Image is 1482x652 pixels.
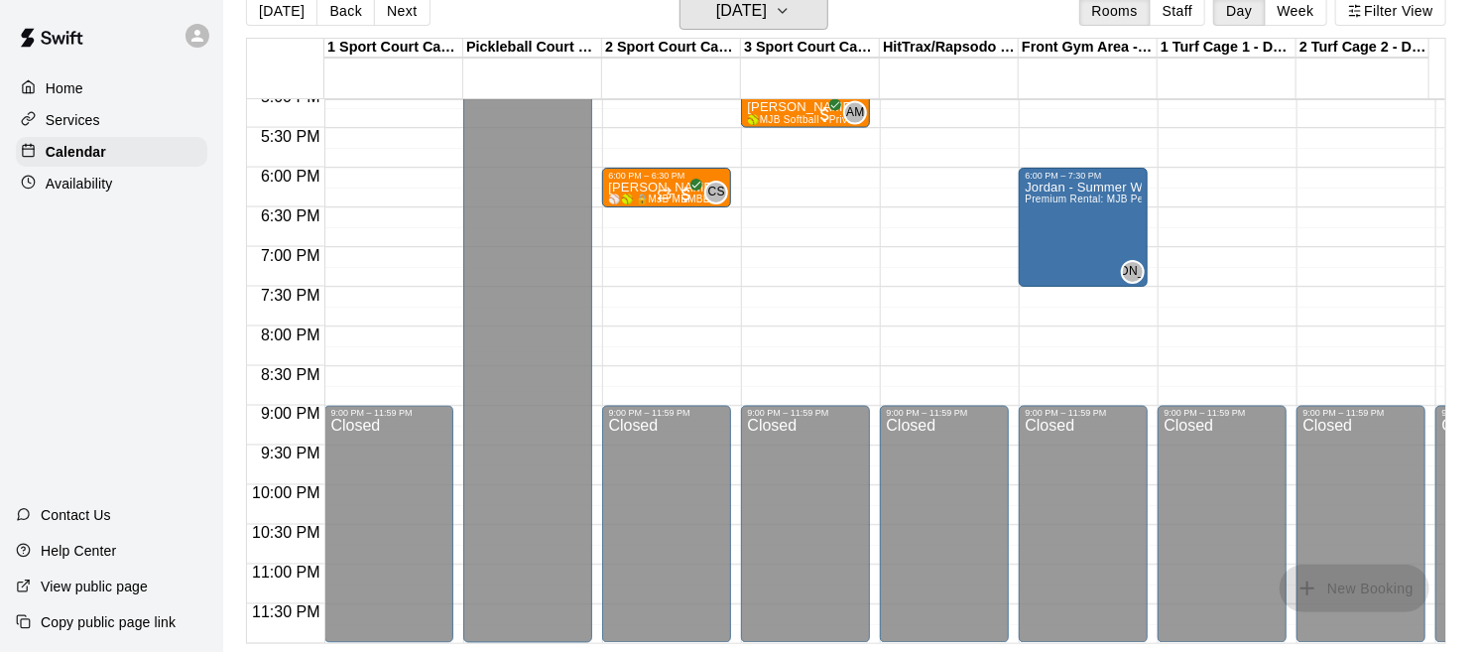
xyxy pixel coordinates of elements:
[602,168,731,207] div: 6:00 PM – 6:30 PM: Joseph McCauley
[41,577,148,596] p: View public page
[886,409,972,419] div: 9:00 PM – 11:59 PM
[46,174,113,194] p: Availability
[1019,406,1148,643] div: 9:00 PM – 11:59 PM: Closed
[463,39,602,58] div: Pickleball Court Rental
[708,183,725,202] span: CS
[712,181,728,204] span: Cory Sawka (1)
[880,406,1009,643] div: 9:00 PM – 11:59 PM: Closed
[741,39,880,58] div: 3 Sport Court Cage 3 - DOWNINGTOWN
[247,525,324,542] span: 10:30 PM
[1025,409,1111,419] div: 9:00 PM – 11:59 PM
[247,565,324,582] span: 11:00 PM
[1280,579,1429,595] span: You don't have the permission to add bookings
[256,247,325,264] span: 7:00 PM
[851,101,867,125] span: Annaleise McCubbin
[608,409,694,419] div: 9:00 PM – 11:59 PM
[1019,39,1158,58] div: Front Gym Area - [GEOGRAPHIC_DATA]
[1302,419,1420,640] div: Closed
[1164,409,1250,419] div: 9:00 PM – 11:59 PM
[602,39,741,58] div: 2 Sport Court Cage 2 - DOWNINGTOWN
[256,168,325,185] span: 6:00 PM
[1121,260,1145,284] div: Jordan Ambrose
[330,409,417,419] div: 9:00 PM – 11:59 PM
[256,406,325,423] span: 9:00 PM
[843,101,867,125] div: Annaleise McCubbin
[747,409,833,419] div: 9:00 PM – 11:59 PM
[886,419,1003,640] div: Closed
[1164,419,1281,640] div: Closed
[46,78,83,98] p: Home
[747,114,1142,125] span: 🥎MJB Softball - Private Lesson - 30 Minute - [GEOGRAPHIC_DATA] LOCATION🥎
[247,604,324,621] span: 11:30 PM
[247,485,324,502] span: 10:00 PM
[16,137,207,167] a: Calendar
[1019,168,1148,287] div: 6:00 PM – 7:30 PM: Jordan - Summer Workout Series
[16,169,207,198] a: Availability
[608,419,725,640] div: Closed
[608,171,689,181] div: 6:00 PM – 6:30 PM
[741,88,870,128] div: 5:00 PM – 5:30 PM: Isabelle Burhans
[41,505,111,525] p: Contact Us
[41,541,116,561] p: Help Center
[1158,39,1297,58] div: 1 Turf Cage 1 - DOWNINGTOWN
[1297,406,1425,643] div: 9:00 PM – 11:59 PM: Closed
[677,185,696,204] span: All customers have paid
[324,406,453,643] div: 9:00 PM – 11:59 PM: Closed
[1297,39,1435,58] div: 2 Turf Cage 2 - DOWNINGTOWN
[41,612,176,632] p: Copy public page link
[16,73,207,103] a: Home
[1025,194,1321,204] span: Premium Rental: MJB Peak Performance Gym & Fitness Room
[1158,406,1287,643] div: 9:00 PM – 11:59 PM: Closed
[256,326,325,343] span: 8:00 PM
[846,103,865,123] span: AM
[256,287,325,304] span: 7:30 PM
[1025,171,1106,181] div: 6:00 PM – 7:30 PM
[880,39,1019,58] div: HitTrax/Rapsodo Virtual Reality Rental Cage - 16'x35'
[330,419,447,640] div: Closed
[1025,419,1142,640] div: Closed
[1129,260,1145,284] span: Jordan Ambrose
[256,207,325,224] span: 6:30 PM
[741,406,870,643] div: 9:00 PM – 11:59 PM: Closed
[602,406,731,643] div: 9:00 PM – 11:59 PM: Closed
[256,366,325,383] span: 8:30 PM
[324,39,463,58] div: 1 Sport Court Cage 1 - DOWNINGTOWN
[256,128,325,145] span: 5:30 PM
[608,194,1050,204] span: ⚾️🥎 🔒MJB MEMBERS - Private Lesson - 30 Minute - MEMBERSHIP CREDIT ONLY🔒⚾️🥎
[256,446,325,462] span: 9:30 PM
[16,105,207,135] a: Services
[747,419,864,640] div: Closed
[704,181,728,204] div: Cory Sawka (1)
[46,142,106,162] p: Calendar
[657,187,673,202] span: Recurring event
[1082,262,1185,282] span: [PERSON_NAME]
[815,105,835,125] span: All customers have paid
[46,110,100,130] p: Services
[1302,409,1389,419] div: 9:00 PM – 11:59 PM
